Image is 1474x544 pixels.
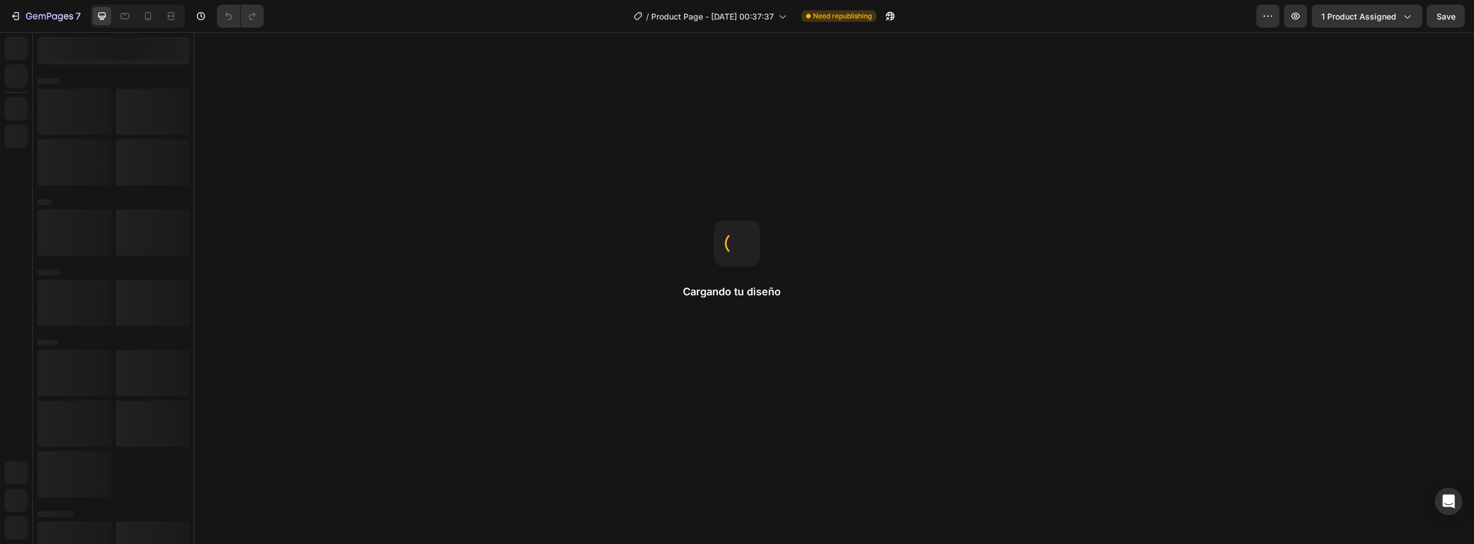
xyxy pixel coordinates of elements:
[1312,5,1422,28] button: 1 product assigned
[5,5,86,28] button: 7
[1437,12,1456,21] span: Save
[217,5,264,28] div: Undo/Redo
[1427,5,1465,28] button: Save
[1321,10,1396,22] span: 1 product assigned
[75,9,81,23] p: 7
[813,11,872,21] span: Need republishing
[1435,488,1462,515] div: Open Intercom Messenger
[683,286,781,298] font: Cargando tu diseño
[651,10,774,22] span: Product Page - [DATE] 00:37:37
[646,10,649,22] span: /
